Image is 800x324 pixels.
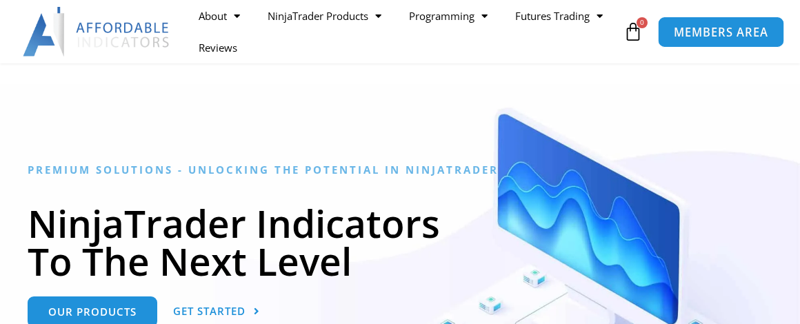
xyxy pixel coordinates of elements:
span: MEMBERS AREA [674,26,768,38]
span: Our Products [48,307,137,317]
h1: NinjaTrader Indicators To The Next Level [28,204,772,280]
img: LogoAI | Affordable Indicators – NinjaTrader [23,7,171,57]
span: Get Started [173,306,246,316]
a: MEMBERS AREA [657,16,783,47]
h6: Premium Solutions - Unlocking the Potential in NinjaTrader [28,163,772,176]
a: 0 [603,12,663,52]
span: 0 [637,17,648,28]
a: Reviews [185,32,251,63]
